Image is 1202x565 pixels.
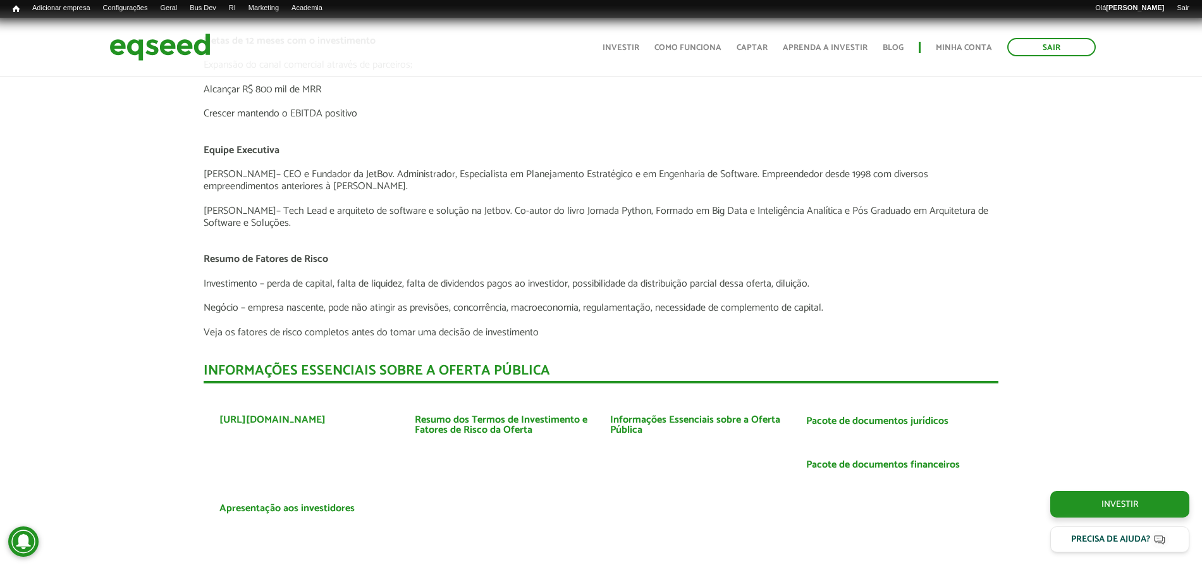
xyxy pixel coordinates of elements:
[204,205,998,229] p: – Tech Lead e arquiteto de software e solução na Jetbov. Co-autor do livro Jornada Python, Formad...
[204,202,276,220] span: [PERSON_NAME]
[204,168,998,192] p: – CEO e Fundador da JetBov. Administrador, Especialista em Planejamento Estratégico e em Engenhar...
[883,44,904,52] a: Blog
[109,30,211,64] img: EqSeed
[26,3,97,13] a: Adicionar empresa
[204,142,279,159] span: Equipe Executiva
[204,278,998,290] p: Investimento – perda de capital, falta de liquidez, falta de dividendos pagos ao investidor, poss...
[204,364,998,383] div: INFORMAÇÕES ESSENCIAIS SOBRE A OFERTA PÚBLICA
[13,4,20,13] span: Início
[806,460,960,470] a: Pacote de documentos financeiros
[936,44,992,52] a: Minha conta
[1106,4,1164,11] strong: [PERSON_NAME]
[783,44,868,52] a: Aprenda a investir
[806,416,948,426] a: Pacote de documentos jurídicos
[223,3,242,13] a: RI
[415,415,591,435] a: Resumo dos Termos de Investimento e Fatores de Risco da Oferta
[183,3,223,13] a: Bus Dev
[610,415,787,435] a: Informações Essenciais sobre a Oferta Pública
[6,3,26,15] a: Início
[1050,491,1189,518] a: Investir
[204,166,276,183] span: [PERSON_NAME]
[204,251,328,268] span: Resumo de Fatores de Risco
[204,302,998,314] p: Negócio – empresa nascente, pode não atingir as previsões, concorrência, macroeconomia, regulamen...
[219,415,326,425] a: [URL][DOMAIN_NAME]
[154,3,183,13] a: Geral
[204,108,998,120] p: Crescer mantendo o EBITDA positivo
[219,504,355,514] a: Apresentação aos investidores
[1007,38,1096,56] a: Sair
[603,44,639,52] a: Investir
[737,44,768,52] a: Captar
[285,3,329,13] a: Academia
[204,84,998,96] p: Alcançar R$ 800 mil de MRR
[204,326,998,338] p: Veja os fatores de risco completos antes do tomar uma decisão de investimento
[1089,3,1170,13] a: Olá[PERSON_NAME]
[97,3,154,13] a: Configurações
[1170,3,1196,13] a: Sair
[654,44,721,52] a: Como funciona
[242,3,285,13] a: Marketing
